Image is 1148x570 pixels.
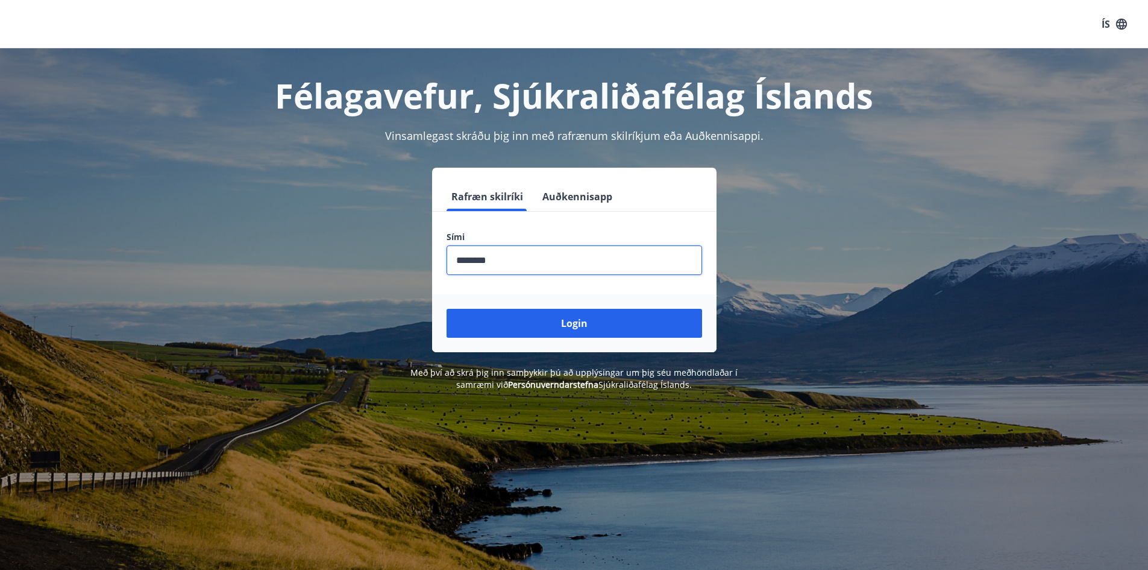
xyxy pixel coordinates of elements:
[538,182,617,211] button: Auðkennisapp
[508,379,598,390] a: Persónuverndarstefna
[385,128,764,143] span: Vinsamlegast skráðu þig inn með rafrænum skilríkjum eða Auðkennisappi.
[447,309,702,338] button: Login
[1095,13,1134,35] button: ÍS
[410,367,738,390] span: Með því að skrá þig inn samþykkir þú að upplýsingar um þig séu meðhöndlaðar í samræmi við Sjúkral...
[447,231,702,243] label: Sími
[155,72,994,118] h1: Félagavefur, Sjúkraliðafélag Íslands
[447,182,528,211] button: Rafræn skilríki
